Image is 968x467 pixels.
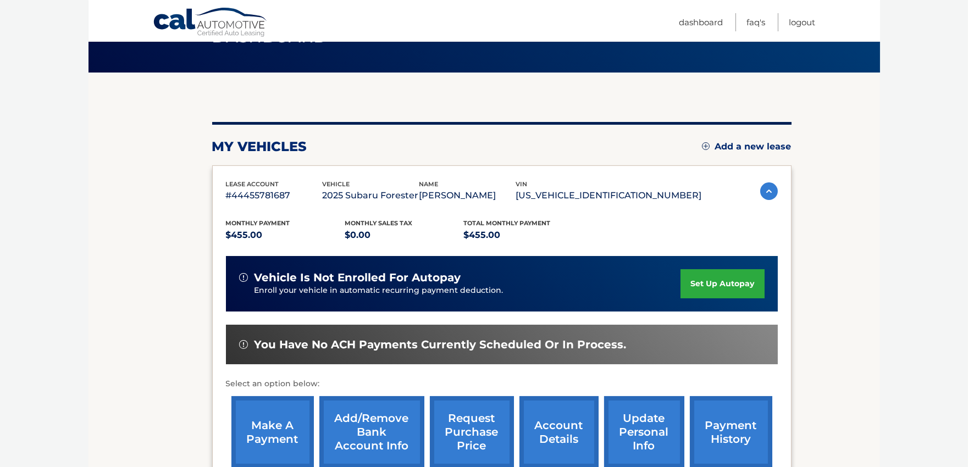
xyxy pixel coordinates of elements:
span: vehicle is not enrolled for autopay [255,271,461,285]
p: #44455781687 [226,188,323,203]
span: vehicle [323,180,350,188]
span: You have no ACH payments currently scheduled or in process. [255,338,627,352]
span: Total Monthly Payment [464,219,551,227]
a: Dashboard [679,13,723,31]
img: add.svg [702,142,710,150]
p: 2025 Subaru Forester [323,188,419,203]
p: $455.00 [464,227,583,243]
span: Monthly Payment [226,219,290,227]
p: [PERSON_NAME] [419,188,516,203]
p: Select an option below: [226,377,778,391]
img: alert-white.svg [239,273,248,282]
p: [US_VEHICLE_IDENTIFICATION_NUMBER] [516,188,702,203]
a: Logout [789,13,816,31]
img: alert-white.svg [239,340,248,349]
p: Enroll your vehicle in automatic recurring payment deduction. [255,285,681,297]
a: Add a new lease [702,141,792,152]
span: vin [516,180,528,188]
a: Cal Automotive [153,7,268,39]
span: name [419,180,439,188]
img: accordion-active.svg [760,182,778,200]
p: $0.00 [345,227,464,243]
h2: my vehicles [212,138,307,155]
a: set up autopay [681,269,764,298]
span: lease account [226,180,279,188]
p: $455.00 [226,227,345,243]
a: FAQ's [747,13,766,31]
span: Monthly sales Tax [345,219,412,227]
